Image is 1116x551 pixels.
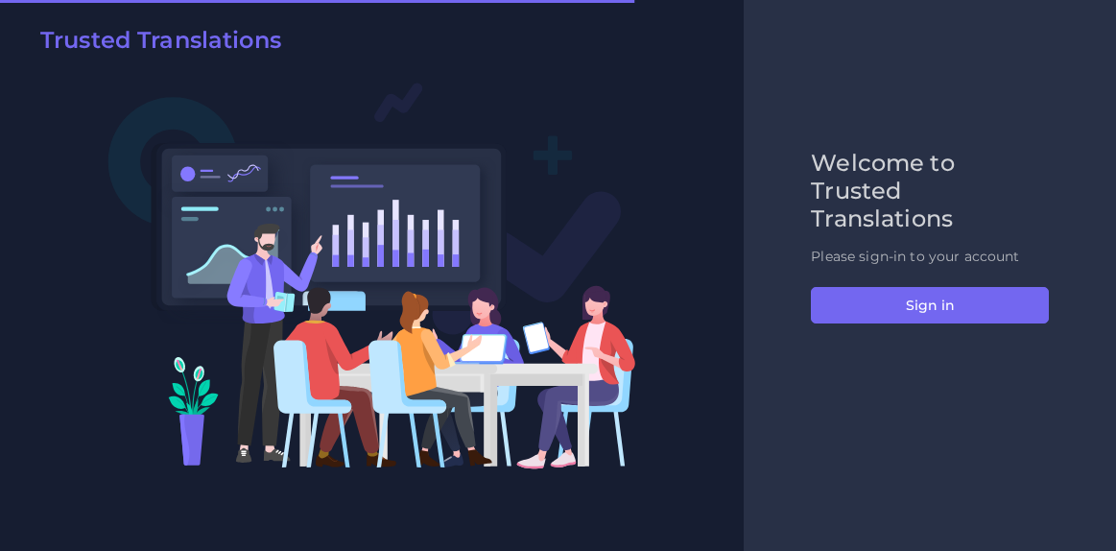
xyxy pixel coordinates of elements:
img: Login V2 [107,82,636,469]
h2: Trusted Translations [40,27,281,55]
button: Sign in [811,287,1049,323]
a: Trusted Translations [27,27,281,61]
p: Please sign-in to your account [811,247,1049,267]
h2: Welcome to Trusted Translations [811,150,1049,232]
